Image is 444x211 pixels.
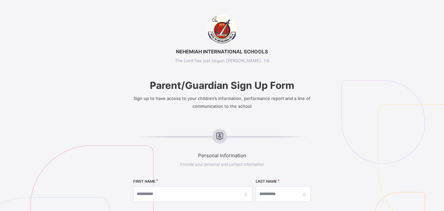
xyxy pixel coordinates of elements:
[256,179,277,184] label: LAST NAME
[133,179,155,184] label: FIRST NAME
[134,96,310,109] span: Sign up to have access to your children’s information, performance report and a line of communica...
[111,79,333,91] span: Parent/Guardian Sign Up Form
[111,58,333,63] span: The Lord has just begun [PERSON_NAME]. 1:6
[180,162,264,167] span: Provide your personal and contact information
[111,152,333,159] span: Personal Information
[111,49,333,55] span: NEHEMIAH INTERNATIONAL SCHOOLS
